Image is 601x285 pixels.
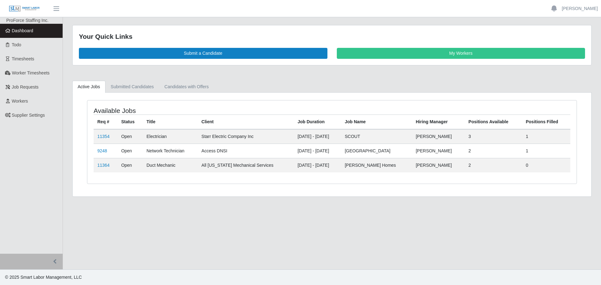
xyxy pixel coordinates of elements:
[294,115,341,129] th: Job Duration
[341,129,412,144] td: SCOUT
[97,148,107,153] a: 9248
[465,115,522,129] th: Positions Available
[6,18,49,23] span: ProForce Staffing Inc.
[117,144,143,158] td: Open
[143,144,198,158] td: Network Technician
[341,144,412,158] td: [GEOGRAPHIC_DATA]
[12,42,21,47] span: Todo
[522,129,570,144] td: 1
[12,113,45,118] span: Supplier Settings
[143,115,198,129] th: Title
[198,158,294,172] td: All [US_STATE] Mechanical Services
[562,5,598,12] a: [PERSON_NAME]
[412,158,465,172] td: [PERSON_NAME]
[412,144,465,158] td: [PERSON_NAME]
[12,70,49,75] span: Worker Timesheets
[341,158,412,172] td: [PERSON_NAME] Homes
[117,115,143,129] th: Status
[79,32,585,42] div: Your Quick Links
[465,144,522,158] td: 2
[159,81,214,93] a: Candidates with Offers
[412,115,465,129] th: Hiring Manager
[105,81,159,93] a: Submitted Candidates
[337,48,585,59] a: My Workers
[79,48,327,59] a: Submit a Candidate
[97,134,110,139] a: 11354
[97,163,110,168] a: 11364
[94,107,287,115] h4: Available Jobs
[143,158,198,172] td: Duct Mechanic
[294,158,341,172] td: [DATE] - [DATE]
[198,129,294,144] td: Starr Electric Company Inc
[412,129,465,144] td: [PERSON_NAME]
[522,158,570,172] td: 0
[72,81,105,93] a: Active Jobs
[12,56,34,61] span: Timesheets
[12,28,33,33] span: Dashboard
[522,144,570,158] td: 1
[294,129,341,144] td: [DATE] - [DATE]
[94,115,117,129] th: Req #
[143,129,198,144] td: Electrician
[198,144,294,158] td: Access DNSI
[9,5,40,12] img: SLM Logo
[198,115,294,129] th: Client
[12,99,28,104] span: Workers
[294,144,341,158] td: [DATE] - [DATE]
[341,115,412,129] th: Job Name
[12,84,39,89] span: Job Requests
[522,115,570,129] th: Positions Filled
[465,129,522,144] td: 3
[465,158,522,172] td: 2
[5,275,82,280] span: © 2025 Smart Labor Management, LLC
[117,129,143,144] td: Open
[117,158,143,172] td: Open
